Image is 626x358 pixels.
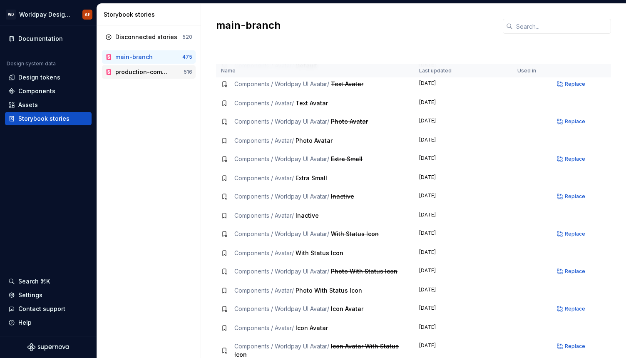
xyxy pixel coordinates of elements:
[18,114,70,123] div: Storybook stories
[5,302,92,316] button: Contact support
[115,53,153,61] div: main-branch
[414,300,512,319] td: [DATE]
[18,277,50,286] div: Search ⌘K
[414,319,512,337] td: [DATE]
[554,78,589,90] button: Replace
[554,116,589,127] button: Replace
[331,118,368,125] span: Photo Avatar
[19,10,72,19] div: Worldpay Design System
[414,281,512,300] td: [DATE]
[296,287,362,294] span: Photo With Status Icon
[331,268,397,275] span: Photo With Status Icon
[234,324,294,331] span: Components / Avatar /
[296,249,343,256] span: With Status Icon
[5,316,92,329] button: Help
[115,33,177,41] div: Disconnected stories
[7,60,56,67] div: Design system data
[414,169,512,187] td: [DATE]
[234,305,329,312] span: Components / Worldpay UI Avatar /
[512,64,549,78] th: Used in
[18,73,60,82] div: Design tokens
[554,228,589,240] button: Replace
[2,5,95,23] button: WDWorldpay Design SystemAF
[234,343,329,350] span: Components / Worldpay UI Avatar /
[234,137,294,144] span: Components / Avatar /
[5,288,92,302] a: Settings
[414,262,512,281] td: [DATE]
[84,11,90,18] div: AF
[296,174,327,181] span: Extra Small
[513,19,611,34] input: Search...
[234,249,294,256] span: Components / Avatar /
[182,34,192,40] div: 520
[414,206,512,225] td: [DATE]
[6,10,16,20] div: WD
[554,153,589,165] button: Replace
[565,193,585,200] span: Replace
[565,231,585,237] span: Replace
[554,303,589,315] button: Replace
[565,343,585,350] span: Replace
[331,193,354,200] span: Inactive
[234,118,329,125] span: Components / Worldpay UI Avatar /
[18,291,42,299] div: Settings
[414,75,512,94] td: [DATE]
[234,174,294,181] span: Components / Avatar /
[234,99,294,107] span: Components / Avatar /
[296,212,319,219] span: Inactive
[554,266,589,277] button: Replace
[234,80,329,87] span: Components / Worldpay UI Avatar /
[414,132,512,150] td: [DATE]
[331,80,363,87] span: Text Avatar
[331,230,379,237] span: With Status Icon
[115,68,170,76] div: production-components
[5,32,92,45] a: Documentation
[565,306,585,312] span: Replace
[5,275,92,288] button: Search ⌘K
[414,244,512,262] td: [DATE]
[414,150,512,169] td: [DATE]
[216,19,493,32] h2: main-branch
[102,50,196,64] a: main-branch475
[234,230,329,237] span: Components / Worldpay UI Avatar /
[234,193,329,200] span: Components / Worldpay UI Avatar /
[18,35,63,43] div: Documentation
[102,30,196,44] a: Disconnected stories520
[234,268,329,275] span: Components / Worldpay UI Avatar /
[182,54,192,60] div: 475
[554,341,589,352] button: Replace
[565,118,585,125] span: Replace
[104,10,197,19] div: Storybook stories
[331,155,363,162] span: Extra Small
[331,305,363,312] span: Icon Avatar
[18,87,55,95] div: Components
[102,65,196,79] a: production-components516
[414,225,512,244] td: [DATE]
[216,64,414,78] th: Name
[554,191,589,202] button: Replace
[27,343,69,351] svg: Supernova Logo
[234,212,294,219] span: Components / Avatar /
[414,64,512,78] th: Last updated
[414,94,512,112] td: [DATE]
[414,187,512,206] td: [DATE]
[234,155,329,162] span: Components / Worldpay UI Avatar /
[18,101,38,109] div: Assets
[18,318,32,327] div: Help
[565,156,585,162] span: Replace
[296,99,328,107] span: Text Avatar
[5,85,92,98] a: Components
[5,112,92,125] a: Storybook stories
[565,268,585,275] span: Replace
[296,137,333,144] span: Photo Avatar
[5,98,92,112] a: Assets
[565,81,585,87] span: Replace
[296,324,328,331] span: Icon Avatar
[184,69,192,75] div: 516
[234,287,294,294] span: Components / Avatar /
[18,305,65,313] div: Contact support
[414,112,512,132] td: [DATE]
[5,71,92,84] a: Design tokens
